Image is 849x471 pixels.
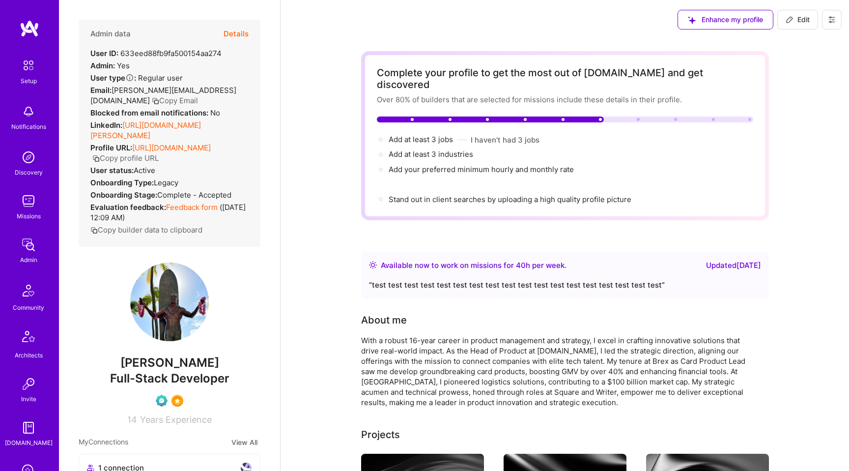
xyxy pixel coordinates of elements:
img: discovery [19,147,38,167]
div: Community [13,302,44,313]
span: Connect your calendar or set your availability to enable client interviews [389,179,640,189]
a: Feedback form [166,203,218,212]
img: bell [19,102,38,121]
strong: Evaluation feedback: [90,203,166,212]
strong: Onboarding Type: [90,178,154,187]
div: Complete your profile to get the most out of [DOMAIN_NAME] and get discovered [377,67,753,90]
div: Yes [90,60,130,71]
div: No [90,108,220,118]
button: View All [228,437,260,448]
span: Active [134,166,155,175]
div: Invite [21,394,36,404]
span: 40 [516,261,526,270]
div: Notifications [11,121,46,132]
span: [PERSON_NAME] [79,355,260,370]
span: Complete - Accepted [157,190,231,200]
div: Discovery [15,167,43,177]
span: Years Experience [140,414,212,425]
button: Edit [777,10,818,29]
img: Availability [369,261,377,269]
i: Help [125,73,134,82]
div: Architects [15,350,43,360]
span: legacy [154,178,178,187]
span: [PERSON_NAME][EMAIL_ADDRESS][DOMAIN_NAME] [90,86,236,105]
img: logo [20,20,39,37]
div: Over 80% of builders that are selected for missions include these details in their profile. [377,94,753,105]
div: ( [DATE] 12:09 AM ) [90,202,249,223]
button: Copy Email [152,95,198,106]
img: User Avatar [130,263,209,341]
strong: User status: [90,166,134,175]
span: Add at least 3 jobs [389,135,453,144]
div: With a robust 16-year career in product management and strategy, I excel in crafting innovative s... [361,335,754,408]
strong: Email: [90,86,112,95]
div: Setup [21,76,37,86]
i: icon Copy [92,155,100,162]
img: Invite [19,374,38,394]
span: Enhance my profile [688,15,763,25]
div: Available now to work on missions for h per week . [381,260,566,271]
div: Projects [361,427,400,442]
div: “ test test test test test test test test test test test test test test test test test test ” [369,279,761,291]
i: icon Copy [152,97,159,105]
div: 633eed88fb9fa500154aa274 [90,48,222,59]
button: Details [224,20,249,48]
span: Add at least 3 industries [389,149,473,159]
span: 14 [127,414,137,425]
i: icon Copy [90,227,98,234]
span: Edit [786,15,810,25]
strong: Profile URL: [90,143,132,152]
div: About me [361,313,407,327]
button: I haven't had 3 jobs [471,135,539,145]
strong: Blocked from email notifications: [90,108,210,118]
div: Updated [DATE] [706,260,761,271]
strong: User ID: [90,49,118,58]
img: guide book [19,418,38,438]
button: Copy builder data to clipboard [90,225,202,235]
img: Evaluation Call Pending [156,395,168,407]
span: Full-Stack Developer [110,371,229,385]
h4: Admin data [90,29,131,38]
button: Enhance my profile [678,10,773,29]
strong: Onboarding Stage: [90,190,157,200]
a: [URL][DOMAIN_NAME][PERSON_NAME] [90,120,201,140]
button: Copy profile URL [92,153,159,163]
div: Missions [17,211,41,221]
img: setup [18,55,39,76]
strong: LinkedIn: [90,120,122,130]
span: My Connections [79,437,128,448]
img: teamwork [19,191,38,211]
i: icon SuggestedTeams [688,16,696,24]
div: Admin [20,255,37,265]
a: [URL][DOMAIN_NAME] [132,143,211,152]
strong: Admin: [90,61,115,70]
div: Stand out in client searches by uploading a high quality profile picture [389,194,631,205]
img: admin teamwork [19,235,38,255]
img: SelectionTeam [171,395,183,407]
span: Add your preferred minimum hourly and monthly rate [389,165,574,174]
div: Regular user [90,73,183,83]
strong: User type : [90,73,136,83]
img: Architects [17,326,40,350]
img: Community [17,279,40,302]
div: [DOMAIN_NAME] [5,438,53,448]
